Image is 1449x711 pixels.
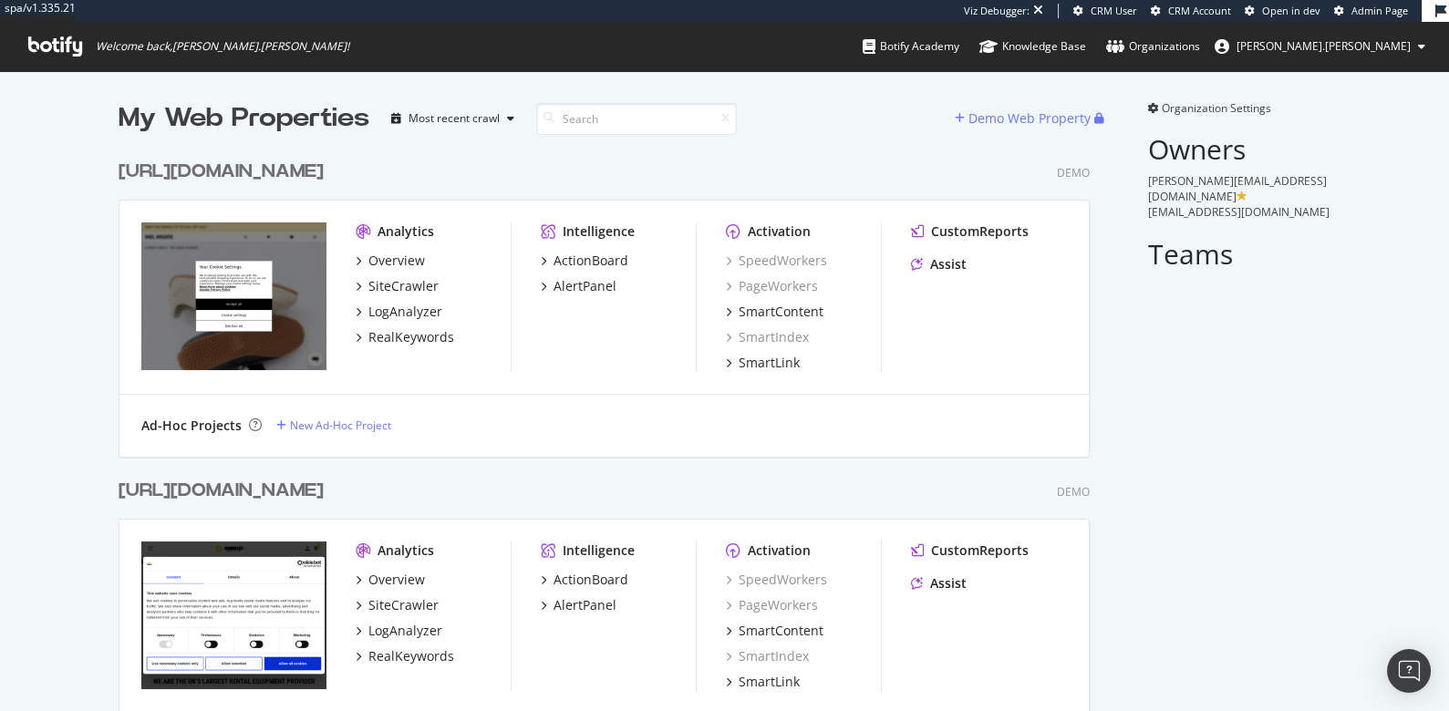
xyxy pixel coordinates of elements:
span: CRM Account [1168,4,1231,17]
a: Demo Web Property [955,110,1094,126]
a: Organizations [1106,22,1200,71]
a: RealKeywords [356,328,454,346]
div: Most recent crawl [409,113,500,124]
div: SmartLink [739,354,800,372]
a: Assist [911,255,967,273]
div: Intelligence [563,541,635,560]
div: Demo Web Property [968,109,1091,128]
span: Admin Page [1351,4,1408,17]
a: SmartIndex [726,328,809,346]
div: Knowledge Base [979,37,1086,56]
a: [URL][DOMAIN_NAME] [119,478,331,504]
div: RealKeywords [368,328,454,346]
a: CRM Account [1151,4,1231,18]
a: AlertPanel [541,277,616,295]
a: SpeedWorkers [726,252,827,270]
div: ActionBoard [554,252,628,270]
a: [URL][DOMAIN_NAME] [119,159,331,185]
a: AlertPanel [541,596,616,614]
div: Activation [748,222,811,241]
div: My Web Properties [119,100,369,137]
img: Aug11crawls_axelarigato.com/_bbl [141,222,326,370]
a: SiteCrawler [356,277,439,295]
a: SmartContent [726,303,823,321]
span: Open in dev [1262,4,1320,17]
div: SiteCrawler [368,596,439,614]
span: [PERSON_NAME][EMAIL_ADDRESS][DOMAIN_NAME] [1148,173,1327,204]
div: CustomReports [931,222,1029,241]
button: [PERSON_NAME].[PERSON_NAME] [1200,32,1440,61]
div: Overview [368,252,425,270]
div: Botify Academy [863,37,959,56]
a: CustomReports [911,541,1029,560]
a: PageWorkers [726,596,818,614]
div: ActionBoard [554,571,628,589]
div: SiteCrawler [368,277,439,295]
div: Analytics [378,541,434,560]
div: Open Intercom Messenger [1387,649,1431,693]
div: Ad-Hoc Projects [141,417,242,435]
div: [URL][DOMAIN_NAME] [119,478,324,504]
a: Overview [356,252,425,270]
div: RealKeywords [368,647,454,665]
div: AlertPanel [554,277,616,295]
span: [EMAIL_ADDRESS][DOMAIN_NAME] [1148,204,1330,220]
a: PageWorkers [726,277,818,295]
a: LogAnalyzer [356,622,442,640]
div: CustomReports [931,541,1029,560]
div: SmartContent [739,622,823,640]
img: Aug11crawls_sunbeltrentals.co.uk/_bbl [141,541,326,689]
a: Admin Page [1334,4,1408,18]
a: SmartContent [726,622,823,640]
h2: Teams [1148,239,1331,269]
span: emma.mcgillis [1237,38,1411,54]
a: RealKeywords [356,647,454,665]
a: SmartLink [726,354,800,372]
button: Demo Web Property [955,104,1094,133]
div: SmartLink [739,673,800,691]
div: LogAnalyzer [368,303,442,321]
div: Demo [1057,484,1090,500]
div: Assist [930,255,967,273]
a: ActionBoard [541,252,628,270]
div: Overview [368,571,425,589]
div: AlertPanel [554,596,616,614]
div: Analytics [378,222,434,241]
div: Intelligence [563,222,635,241]
div: New Ad-Hoc Project [290,417,391,433]
a: Assist [911,574,967,592]
button: Most recent crawl [384,104,522,133]
div: Demo [1057,165,1090,180]
span: Organization Settings [1162,100,1271,116]
a: Botify Academy [863,22,959,71]
a: Open in dev [1245,4,1320,18]
h2: Owners [1148,134,1331,164]
a: Overview [356,571,425,589]
div: SmartContent [739,303,823,321]
div: Organizations [1106,37,1200,56]
a: New Ad-Hoc Project [276,417,391,433]
a: SpeedWorkers [726,571,827,589]
div: Activation [748,541,811,560]
span: CRM User [1091,4,1137,17]
input: Search [536,103,737,135]
a: CRM User [1073,4,1137,18]
a: SmartLink [726,673,800,691]
a: LogAnalyzer [356,303,442,321]
a: ActionBoard [541,571,628,589]
div: [URL][DOMAIN_NAME] [119,159,324,185]
a: CustomReports [911,222,1029,241]
div: LogAnalyzer [368,622,442,640]
a: SmartIndex [726,647,809,665]
span: Welcome back, [PERSON_NAME].[PERSON_NAME] ! [96,39,349,54]
a: SiteCrawler [356,596,439,614]
div: Viz Debugger: [964,4,1030,18]
div: Assist [930,574,967,592]
a: Knowledge Base [979,22,1086,71]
